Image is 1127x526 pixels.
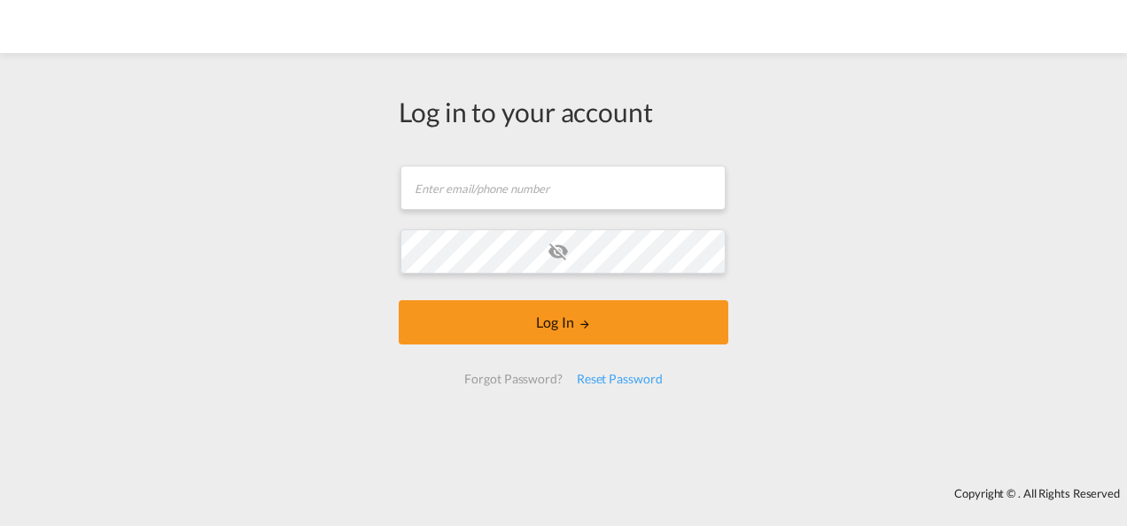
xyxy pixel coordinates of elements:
input: Enter email/phone number [400,166,726,210]
div: Forgot Password? [457,363,569,395]
md-icon: icon-eye-off [548,241,569,262]
button: LOGIN [399,300,728,344]
div: Reset Password [570,363,670,395]
div: Log in to your account [399,93,728,130]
